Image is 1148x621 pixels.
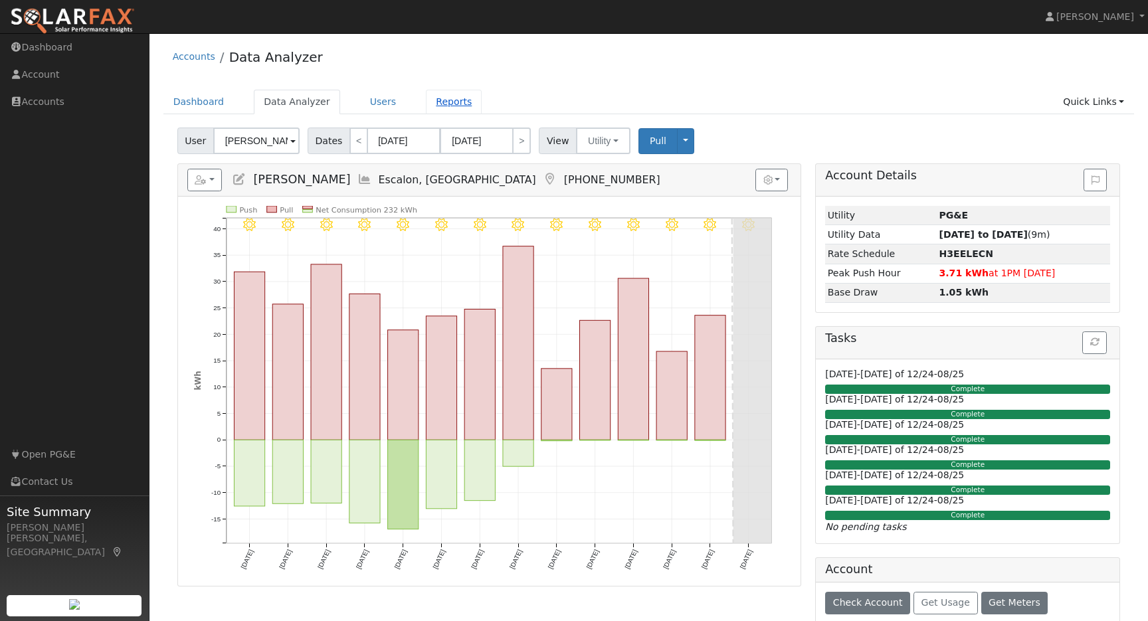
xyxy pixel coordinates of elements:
[695,440,725,441] rect: onclick=""
[1053,90,1134,114] a: Quick Links
[213,357,221,364] text: 15
[435,219,448,231] i: 8/19 - Clear
[981,592,1048,614] button: Get Meters
[215,462,221,470] text: -5
[280,205,293,215] text: Pull
[311,440,341,503] rect: onclick=""
[1084,169,1107,191] button: Issue History
[397,219,409,231] i: 8/18 - Clear
[825,169,1110,183] h5: Account Details
[358,219,371,231] i: 8/17 - Clear
[989,597,1040,608] span: Get Meters
[282,219,294,231] i: 8/15 - Clear
[512,219,524,231] i: 8/21 - MostlyClear
[193,371,203,391] text: kWh
[426,316,456,440] rect: onclick=""
[7,521,142,535] div: [PERSON_NAME]
[825,225,937,244] td: Utility Data
[825,495,1110,506] h6: [DATE]-[DATE] of 12/24-08/25
[656,440,687,441] rect: onclick=""
[547,549,562,571] text: [DATE]
[379,173,536,186] span: Escalon, [GEOGRAPHIC_DATA]
[825,563,872,576] h5: Account
[1082,331,1107,354] button: Refresh
[474,219,486,231] i: 8/20 - Clear
[213,383,221,391] text: 10
[825,283,937,302] td: Base Draw
[239,549,254,571] text: [DATE]
[217,436,221,444] text: 0
[564,173,660,186] span: [PHONE_NUMBER]
[426,440,456,509] rect: onclick=""
[239,205,257,215] text: Push
[825,444,1110,456] h6: [DATE]-[DATE] of 12/24-08/25
[825,486,1110,495] div: Complete
[7,503,142,521] span: Site Summary
[541,369,572,440] rect: onclick=""
[579,440,610,441] rect: onclick=""
[213,128,300,154] input: Select a User
[589,219,601,231] i: 8/23 - MostlyClear
[939,229,1050,240] span: (9m)
[913,592,978,614] button: Get Usage
[177,128,214,154] span: User
[579,321,610,440] rect: onclick=""
[213,331,221,338] text: 20
[550,219,563,231] i: 8/22 - MostlyClear
[464,440,495,501] rect: onclick=""
[7,531,142,559] div: [PERSON_NAME], [GEOGRAPHIC_DATA]
[541,440,572,441] rect: onclick=""
[10,7,135,35] img: SolarFax
[234,440,264,507] rect: onclick=""
[939,287,989,298] strong: 1.05 kWh
[349,440,380,523] rect: onclick=""
[704,219,716,231] i: 8/26 - Clear
[243,219,256,231] i: 8/14 - Clear
[311,264,341,440] rect: onclick=""
[355,549,370,571] text: [DATE]
[464,310,495,440] rect: onclick=""
[112,547,124,557] a: Map
[939,248,993,259] strong: M
[656,351,687,440] rect: onclick=""
[627,219,640,231] i: 8/24 - MostlyClear
[503,246,533,440] rect: onclick=""
[211,515,221,523] text: -15
[833,597,903,608] span: Check Account
[618,440,648,441] rect: onclick=""
[234,272,264,440] rect: onclick=""
[825,460,1110,470] div: Complete
[825,470,1110,481] h6: [DATE]-[DATE] of 12/24-08/25
[623,549,638,571] text: [DATE]
[662,549,677,571] text: [DATE]
[539,128,577,154] span: View
[825,385,1110,394] div: Complete
[666,219,678,231] i: 8/25 - Clear
[650,135,666,146] span: Pull
[825,369,1110,380] h6: [DATE]-[DATE] of 12/24-08/25
[825,521,906,532] i: No pending tasks
[349,294,380,440] rect: onclick=""
[213,252,221,259] text: 35
[618,278,648,440] rect: onclick=""
[308,128,350,154] span: Dates
[939,268,989,278] strong: 3.71 kWh
[387,330,418,440] rect: onclick=""
[357,173,372,186] a: Multi-Series Graph
[825,410,1110,419] div: Complete
[316,205,417,215] text: Net Consumption 232 kWh
[232,173,246,186] a: Edit User (36409)
[695,315,725,440] rect: onclick=""
[825,435,1110,444] div: Complete
[543,173,557,186] a: Map
[272,440,303,504] rect: onclick=""
[213,225,221,232] text: 40
[939,229,1027,240] strong: [DATE] to [DATE]
[426,90,482,114] a: Reports
[393,549,408,571] text: [DATE]
[320,219,332,231] i: 8/16 - Clear
[739,549,754,571] text: [DATE]
[512,128,531,154] a: >
[921,597,970,608] span: Get Usage
[825,419,1110,430] h6: [DATE]-[DATE] of 12/24-08/25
